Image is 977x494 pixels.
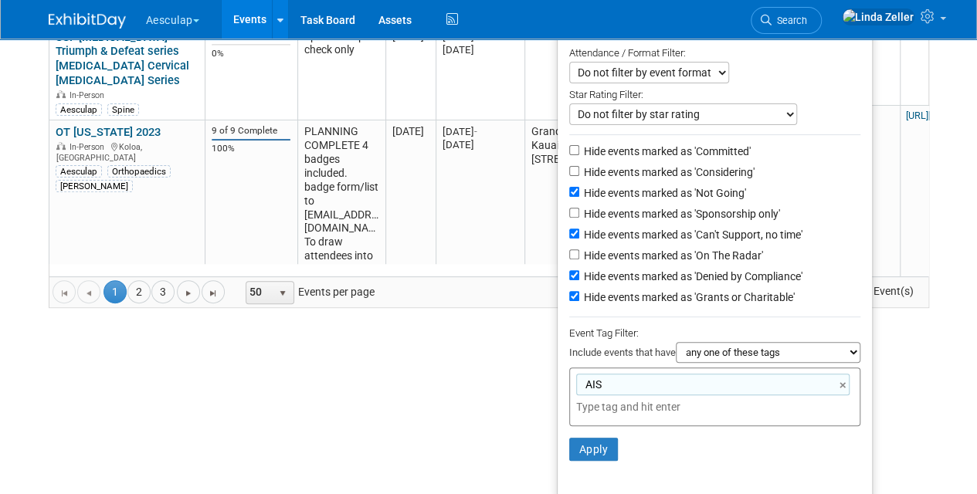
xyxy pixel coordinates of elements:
a: Go to the next page [177,280,200,303]
label: Hide events marked as 'Sponsorship only' [581,206,780,222]
a: 2 [127,280,151,303]
label: Hide events marked as 'Can't Support, no time' [581,227,802,242]
a: SSF [MEDICAL_DATA] Triumph & Defeat series [MEDICAL_DATA] Cervical [MEDICAL_DATA] Series [56,30,189,88]
img: Linda Zeller [842,8,914,25]
span: Go to the previous page [83,287,95,299]
div: Koloa, [GEOGRAPHIC_DATA] [56,140,198,163]
a: 3 [151,280,175,303]
div: [DATE] [443,43,517,56]
span: In-Person [70,142,109,152]
div: Spine [107,103,139,116]
a: OT [US_STATE] 2023 [56,125,161,139]
span: Go to the last page [207,287,219,299]
span: Search [772,15,807,26]
div: Star Rating Filter: [569,83,860,103]
div: 0% [212,48,290,59]
a: Go to the first page [53,280,76,303]
div: Attendance / Format Filter: [569,44,860,62]
span: 50 [246,282,273,303]
span: - [474,31,477,42]
div: [PERSON_NAME] [56,180,133,192]
img: ExhibitDay [49,13,126,29]
a: Go to the previous page [77,280,100,303]
label: Hide events marked as 'Grants or Charitable' [581,289,795,305]
span: 1 [103,280,127,303]
input: Type tag and hit enter [576,399,792,414]
div: Orthopaedics [107,165,171,178]
div: 9 of 9 Complete [212,125,290,137]
div: Aesculap [56,165,102,178]
div: Aesculap [56,103,102,116]
label: Hide events marked as 'Not Going' [581,185,746,201]
label: Hide events marked as 'Denied by Compliance' [581,269,802,284]
span: select [276,287,289,299]
span: Events per page [226,280,390,303]
img: In-Person Event [56,142,66,150]
a: Search [751,7,822,34]
div: Include events that have [569,342,860,367]
td: Sponsorship check only [297,25,385,121]
span: Go to the next page [182,287,195,299]
span: Go to the first page [58,287,70,299]
span: In-Person [70,90,109,100]
span: - [474,126,477,137]
label: Hide events marked as 'Considering' [581,164,755,180]
span: AIS [582,377,602,392]
div: [DATE] [443,138,517,151]
div: 100% [212,143,290,154]
a: × [840,377,850,394]
img: In-Person Event [56,90,66,98]
a: Go to the last page [202,280,225,303]
button: Apply [569,438,619,461]
td: [DATE] [385,25,436,121]
div: Event Tag Filter: [569,324,860,342]
label: Hide events marked as 'Committed' [581,144,751,159]
div: [DATE] [443,125,517,138]
label: Hide events marked as 'On The Radar' [581,248,763,263]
